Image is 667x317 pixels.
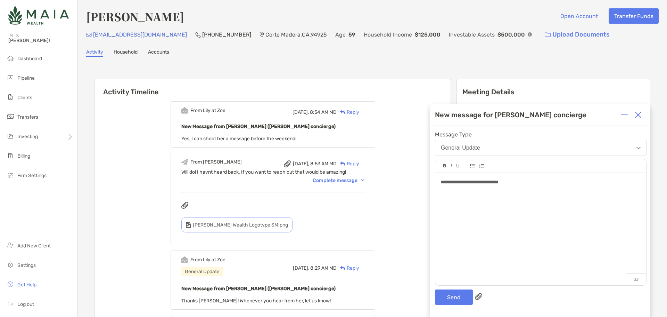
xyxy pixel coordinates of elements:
img: Editor control icon [451,164,452,168]
div: From Lily at Zoe [190,257,225,263]
span: [PERSON_NAME]! [8,38,73,43]
span: 8:54 AM MD [310,109,337,115]
div: Reply [337,264,359,272]
p: 33 [626,274,646,285]
span: Billing [17,153,30,159]
p: $500,000 [497,30,525,39]
img: Open dropdown arrow [636,147,641,149]
p: [PHONE_NUMBER] [202,30,251,39]
div: New message for [PERSON_NAME] concierge [435,111,586,119]
img: Reply icon [340,110,345,114]
img: Reply icon [340,266,345,270]
img: pipeline icon [6,73,15,82]
span: [PERSON_NAME] Wealth Logotype SM.png [193,222,288,228]
img: billing icon [6,151,15,160]
button: Transfer Funds [609,8,659,24]
img: transfers icon [6,112,15,121]
span: Investing [17,134,38,140]
p: [EMAIL_ADDRESS][DOMAIN_NAME] [93,30,187,39]
span: Firm Settings [17,173,47,179]
p: Investable Assets [449,30,495,39]
img: Email Icon [86,33,92,37]
img: attachment [284,160,291,167]
img: Phone Icon [195,32,201,38]
img: Event icon [181,159,188,165]
div: From [PERSON_NAME] [190,159,242,165]
div: From Lily at Zoe [190,108,225,113]
img: Editor control icon [479,164,484,168]
img: Event icon [181,107,188,114]
img: Info Icon [528,32,532,37]
img: get-help icon [6,280,15,288]
img: logout icon [6,300,15,308]
button: Open Account [555,8,603,24]
p: 59 [348,30,355,39]
span: Get Help [17,282,36,288]
img: investing icon [6,132,15,140]
img: dashboard icon [6,54,15,62]
b: New Message from [PERSON_NAME] ([PERSON_NAME] concierge) [181,124,336,129]
img: button icon [545,32,551,37]
button: Send [435,290,473,305]
span: Clients [17,95,32,101]
p: Age [335,30,346,39]
div: General Update [181,267,223,276]
img: Close [635,111,642,118]
p: Corte Madera , CA , 94925 [265,30,327,39]
img: type [186,222,191,228]
a: Upload Documents [540,27,614,42]
span: [DATE], [293,161,309,167]
h4: [PERSON_NAME] [86,8,184,24]
span: Add New Client [17,243,51,249]
span: Dashboard [17,56,42,62]
span: Pipeline [17,75,35,81]
p: $125,000 [415,30,440,39]
img: Zoe Logo [8,3,69,28]
img: Event icon [181,256,188,263]
span: Transfers [17,114,38,120]
div: Reply [337,160,359,167]
img: Expand or collapse [621,111,628,118]
a: Activity [86,49,103,57]
span: Settings [17,262,36,268]
img: clients icon [6,93,15,101]
span: Log out [17,301,34,307]
span: 8:53 AM MD [310,161,337,167]
div: General Update [441,145,480,151]
img: settings icon [6,261,15,269]
div: Complete message [313,177,364,183]
img: add_new_client icon [6,241,15,249]
b: New Message from [PERSON_NAME] ([PERSON_NAME] concierge) [181,286,336,292]
div: Reply [337,109,359,116]
span: [DATE], [293,265,309,271]
span: 8:29 AM MD [310,265,337,271]
img: attachments [181,202,188,209]
span: [DATE], [293,109,309,115]
img: Reply icon [340,161,345,166]
span: Yes, I can shoot her a message before the weekend! [181,136,296,142]
div: Will do! I havnt heard back. If you want to reach out that would be amazing! [181,169,364,175]
a: Accounts [148,49,169,57]
img: firm-settings icon [6,171,15,179]
img: Editor control icon [456,164,460,168]
span: Message Type [435,131,647,138]
p: Household Income [364,30,412,39]
img: paperclip attachments [475,293,482,300]
a: Household [114,49,138,57]
h6: Activity Timeline [95,79,451,96]
img: Editor control icon [470,164,475,168]
span: Thanks [PERSON_NAME]! Whenever you hear from her, let us know! [181,298,331,304]
p: Meeting Details [462,88,644,96]
img: Editor control icon [443,164,446,168]
button: General Update [435,140,647,156]
img: Location Icon [260,32,264,38]
img: Chevron icon [361,179,364,181]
